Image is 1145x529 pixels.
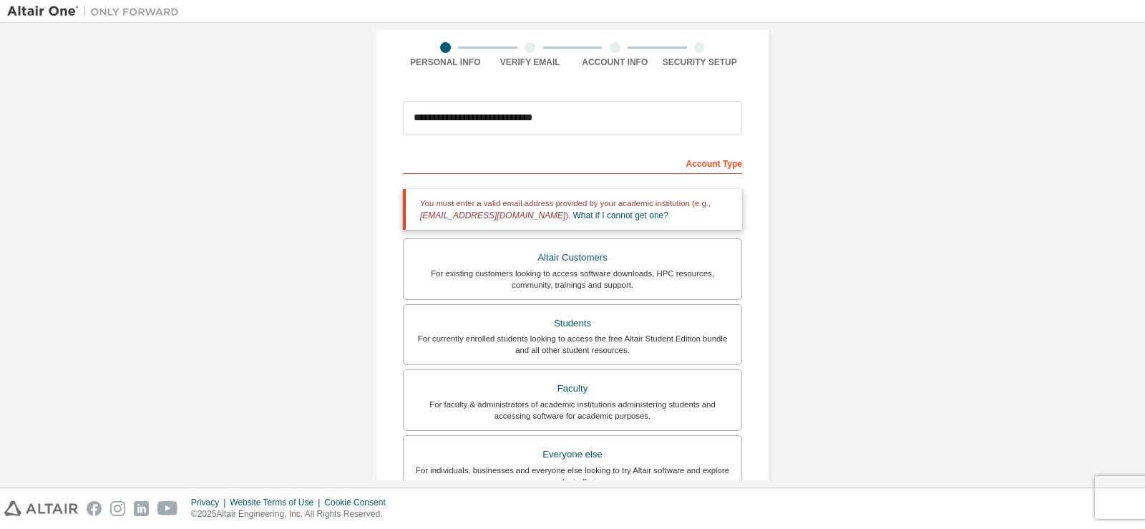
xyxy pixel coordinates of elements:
[403,57,488,68] div: Personal Info
[412,399,733,422] div: For faculty & administrators of academic institutions administering students and accessing softwa...
[230,497,324,508] div: Website Terms of Use
[412,248,733,268] div: Altair Customers
[412,379,733,399] div: Faculty
[191,497,230,508] div: Privacy
[403,189,742,230] div: You must enter a valid email address provided by your academic institution (e.g., ).
[4,501,78,516] img: altair_logo.svg
[191,508,394,520] p: © 2025 Altair Engineering, Inc. All Rights Reserved.
[324,497,394,508] div: Cookie Consent
[573,210,668,220] a: What if I cannot get one?
[7,4,186,19] img: Altair One
[403,151,742,174] div: Account Type
[110,501,125,516] img: instagram.svg
[412,465,733,487] div: For individuals, businesses and everyone else looking to try Altair software and explore our prod...
[488,57,573,68] div: Verify Email
[658,57,743,68] div: Security Setup
[412,268,733,291] div: For existing customers looking to access software downloads, HPC resources, community, trainings ...
[134,501,149,516] img: linkedin.svg
[420,210,565,220] span: [EMAIL_ADDRESS][DOMAIN_NAME]
[412,333,733,356] div: For currently enrolled students looking to access the free Altair Student Edition bundle and all ...
[157,501,178,516] img: youtube.svg
[87,501,102,516] img: facebook.svg
[572,57,658,68] div: Account Info
[412,314,733,334] div: Students
[412,445,733,465] div: Everyone else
